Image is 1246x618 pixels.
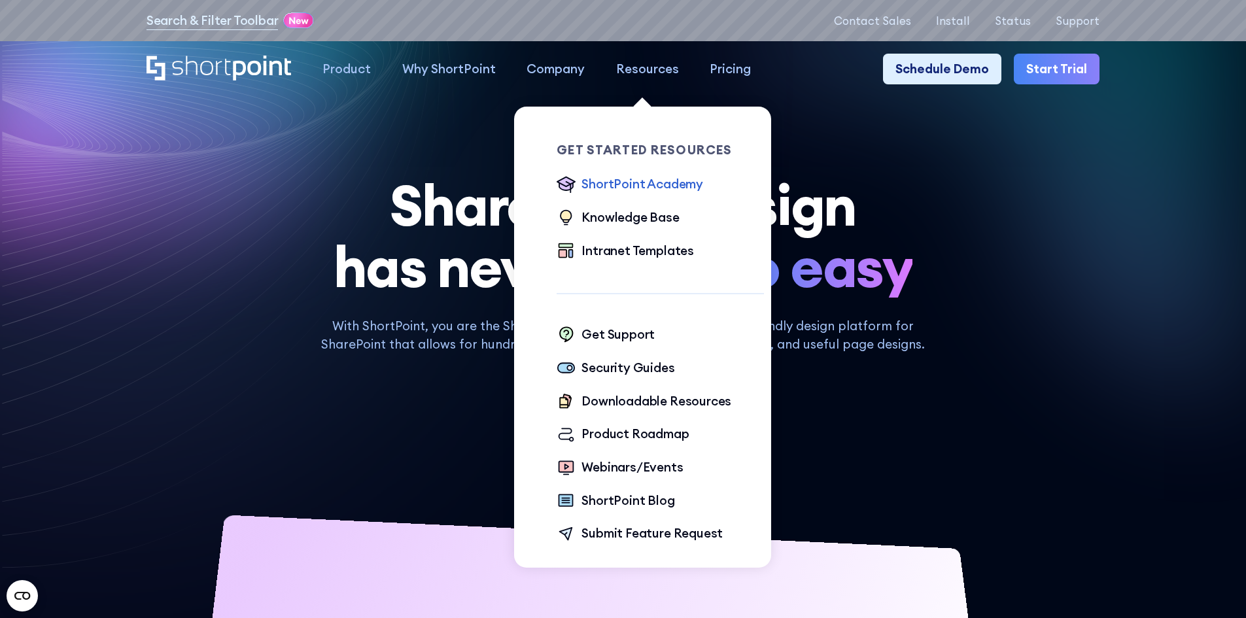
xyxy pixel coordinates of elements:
div: Downloadable Resources [581,392,731,411]
a: Status [995,14,1031,27]
a: Get Support [557,325,655,346]
a: Webinars/Events [557,458,683,479]
a: ShortPoint Academy [557,175,703,196]
div: Resources [616,60,679,78]
a: Knowledge Base [557,208,679,229]
a: ShortPoint Blog [557,491,674,512]
div: Submit Feature Request [581,524,723,543]
span: so easy [721,236,912,298]
iframe: Chat Widget [1011,466,1246,618]
p: With ShortPoint, you are the SharePoint Designer. ShortPoint is a user-friendly design platform f... [307,317,938,354]
div: Get Started Resources [557,144,764,156]
a: Downloadable Resources [557,392,731,413]
div: Why ShortPoint [402,60,496,78]
a: Why ShortPoint [387,54,511,85]
a: Start Trial [1014,54,1099,85]
div: Security Guides [581,358,674,377]
div: Pricing [710,60,751,78]
a: Resources [600,54,695,85]
a: Home [147,56,291,82]
div: ShortPoint Blog [581,491,674,510]
a: Company [511,54,600,85]
a: Product [307,54,387,85]
a: Contact Sales [834,14,911,27]
div: Product [322,60,371,78]
div: Intranet Templates [581,241,694,260]
a: Intranet Templates [557,241,694,262]
div: Get Support [581,325,655,344]
a: Install [936,14,970,27]
div: Product Roadmap [581,424,689,443]
a: Submit Feature Request [557,524,723,545]
a: Security Guides [557,358,674,379]
a: Schedule Demo [883,54,1001,85]
a: Product Roadmap [557,424,689,445]
div: Company [527,60,585,78]
div: Webinars/Events [581,458,683,477]
a: Search & Filter Toolbar [147,11,279,30]
a: Pricing [695,54,767,85]
a: Support [1056,14,1099,27]
h1: SharePoint Design has never been [147,175,1099,298]
div: ShortPoint Academy [581,175,703,194]
div: Knowledge Base [581,208,679,227]
button: Open CMP widget [7,580,38,611]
